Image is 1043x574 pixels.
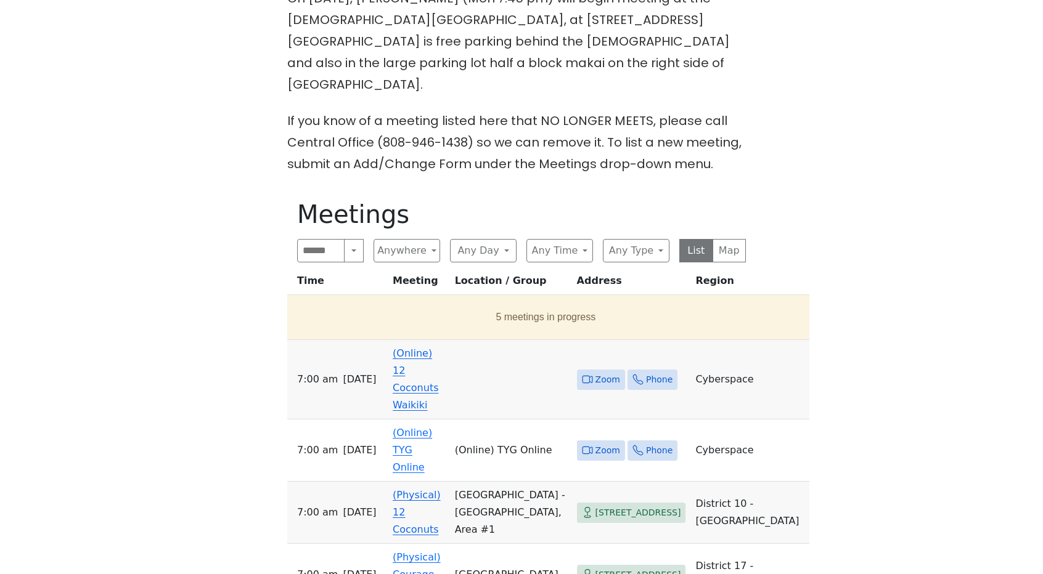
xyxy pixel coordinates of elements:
td: [GEOGRAPHIC_DATA] - [GEOGRAPHIC_DATA], Area #1 [450,482,572,544]
span: 7:00 AM [297,504,338,521]
span: Phone [646,372,673,387]
span: [DATE] [343,371,376,388]
span: Phone [646,443,673,458]
span: [DATE] [343,442,376,459]
p: If you know of a meeting listed here that NO LONGER MEETS, please call Central Office (808-946-14... [287,110,756,175]
button: Search [344,239,364,262]
a: (Online) TYG Online [393,427,432,473]
td: District 10 - [GEOGRAPHIC_DATA] [690,482,809,544]
button: 5 meetings in progress [292,300,800,334]
th: Meeting [388,272,450,295]
button: Map [713,239,746,262]
input: Search [297,239,345,262]
td: (Online) TYG Online [450,419,572,482]
th: Location / Group [450,272,572,295]
span: 7:00 AM [297,371,338,388]
span: Zoom [595,372,620,387]
button: Any Time [526,239,593,262]
button: List [679,239,713,262]
button: Any Type [603,239,669,262]
td: Cyberspace [690,419,809,482]
span: 7:00 AM [297,442,338,459]
td: Cyberspace [690,340,809,419]
button: Any Day [450,239,517,262]
span: Zoom [595,443,620,458]
a: (Physical) 12 Coconuts [393,489,441,535]
th: Time [287,272,388,295]
span: [DATE] [343,504,376,521]
th: Region [690,272,809,295]
span: [STREET_ADDRESS] [595,505,681,520]
th: Address [572,272,691,295]
button: Anywhere [374,239,440,262]
h1: Meetings [297,200,746,229]
a: (Online) 12 Coconuts Waikiki [393,347,438,411]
